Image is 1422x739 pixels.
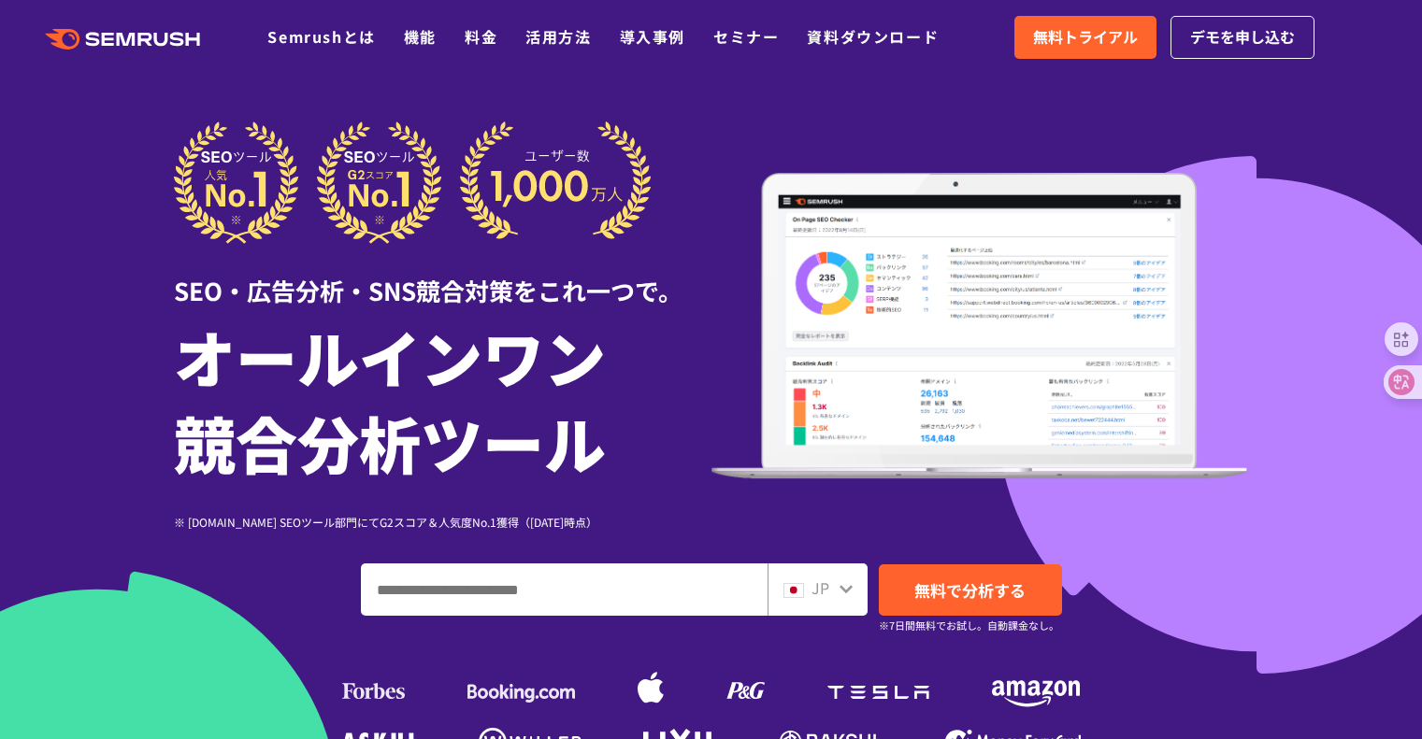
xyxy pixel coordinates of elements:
[807,25,939,48] a: 資料ダウンロード
[620,25,685,48] a: 導入事例
[1033,25,1138,50] span: 無料トライアル
[1171,16,1314,59] a: デモを申し込む
[914,578,1026,602] span: 無料で分析する
[1014,16,1156,59] a: 無料トライアル
[267,25,375,48] a: Semrushとは
[1190,25,1295,50] span: デモを申し込む
[174,513,711,531] div: ※ [DOMAIN_NAME] SEOツール部門にてG2スコア＆人気度No.1獲得（[DATE]時点）
[465,25,497,48] a: 料金
[404,25,437,48] a: 機能
[879,564,1062,616] a: 無料で分析する
[174,313,711,485] h1: オールインワン 競合分析ツール
[812,576,829,599] span: JP
[879,617,1059,634] small: ※7日間無料でお試し。自動課金なし。
[174,244,711,308] div: SEO・広告分析・SNS競合対策をこれ一つで。
[525,25,591,48] a: 活用方法
[362,564,767,615] input: ドメイン、キーワードまたはURLを入力してください
[713,25,779,48] a: セミナー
